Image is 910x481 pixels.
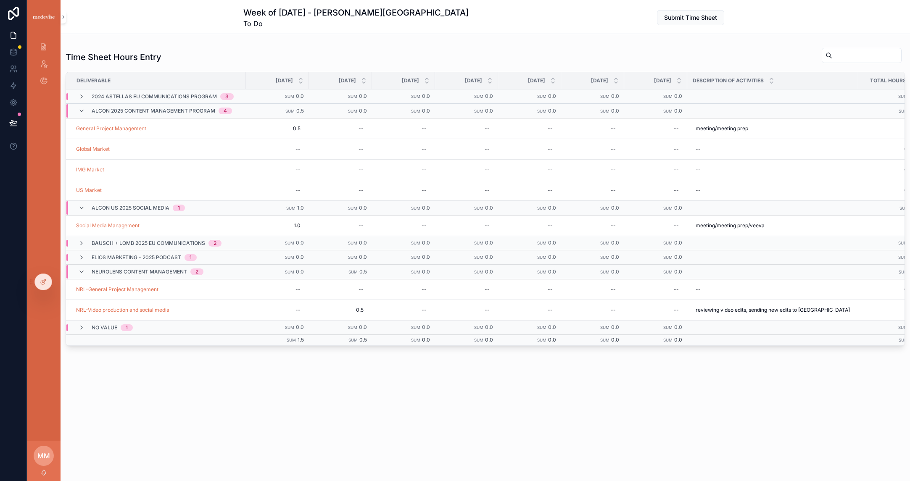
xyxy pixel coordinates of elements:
small: Sum [287,338,296,342]
small: Sum [600,338,609,342]
div: -- [422,187,427,194]
small: Sum [411,255,420,260]
div: -- [295,146,301,152]
span: 0.0 [296,268,304,275]
div: -- [422,286,427,293]
small: Sum [537,241,546,245]
span: 0.0 [422,254,430,260]
span: 0.5 [296,108,304,114]
span: 0.0 [548,108,556,114]
div: -- [611,222,616,229]
span: Alcon 2025 Content Management Program [92,108,215,114]
div: 3 [225,93,229,100]
small: Sum [286,206,295,210]
div: -- [548,187,553,194]
span: Social Media Management [76,222,140,229]
small: Sum [600,270,609,274]
span: 0.0 [296,254,304,260]
div: -- [359,166,364,173]
div: 2 [195,268,198,275]
span: reviewing video edits, sending new edits to [GEOGRAPHIC_DATA] [696,307,850,313]
div: -- [696,187,701,194]
div: -- [611,166,616,173]
small: Sum [411,94,420,99]
small: Sum [348,109,357,113]
span: Alcon US 2025 Social Media [92,205,169,211]
span: 0.0 [359,93,367,99]
span: 1.0 [254,222,301,229]
small: Sum [285,255,294,260]
small: Sum [663,255,673,260]
small: Sum [663,270,673,274]
span: 0.0 [485,239,493,246]
div: 4 [224,108,227,114]
span: 0.0 [422,268,430,275]
small: Sum [474,255,483,260]
span: 0.0 [548,324,556,330]
span: 1.0 [297,205,304,211]
div: -- [548,125,553,132]
h1: Time Sheet Hours Entry [66,51,161,63]
div: scrollable content [27,34,61,99]
span: 0.0 [674,108,682,114]
small: Sum [285,94,294,99]
small: Sum [285,270,294,274]
span: 0.0 [296,93,304,99]
span: 0.0 [422,239,430,246]
small: Sum [898,255,907,260]
div: 1 [126,324,128,331]
small: Sum [663,325,673,330]
div: -- [611,286,616,293]
div: -- [674,187,679,194]
span: 0.0 [485,268,493,275]
span: meeting/meeting prep [696,125,748,132]
small: Sum [474,241,483,245]
div: 1 [178,205,180,211]
div: -- [696,146,701,152]
span: 0.0 [485,336,493,343]
small: Sum [537,325,546,330]
div: -- [674,286,679,293]
span: 0.0 [296,324,304,330]
span: NRL-General Project Management [76,286,158,293]
span: Global Market [76,146,110,152]
small: Sum [411,270,420,274]
small: Sum [537,109,546,113]
div: -- [611,187,616,194]
div: -- [422,222,427,229]
span: 0.0 [674,268,682,275]
small: Sum [899,270,908,274]
small: Sum [348,255,357,260]
span: [DATE] [528,77,545,84]
span: 0.0 [548,93,556,99]
div: -- [295,307,301,313]
small: Sum [348,270,358,274]
span: 0.0 [296,239,304,246]
span: 0.0 [611,336,619,343]
span: 0.0 [674,93,682,99]
span: 0.0 [359,324,367,330]
div: -- [359,222,364,229]
small: Sum [474,109,483,113]
a: General Project Management [76,125,146,132]
a: US Market [76,187,102,194]
div: -- [485,125,490,132]
div: -- [674,125,679,132]
small: Sum [474,270,483,274]
small: Sum [348,325,357,330]
span: To Do [243,18,469,29]
span: 0.0 [485,205,493,211]
small: Sum [899,109,908,113]
span: Bausch + Lomb 2025 EU Communications [92,240,205,247]
span: 0.0 [674,205,682,211]
span: 0.0 [422,205,430,211]
div: -- [548,146,553,152]
span: 0.0 [611,205,619,211]
span: 1.5 [298,336,304,343]
div: -- [295,286,301,293]
span: 0.0 [548,254,556,260]
div: -- [548,222,553,229]
small: Sum [663,241,673,245]
small: Sum [411,109,420,113]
